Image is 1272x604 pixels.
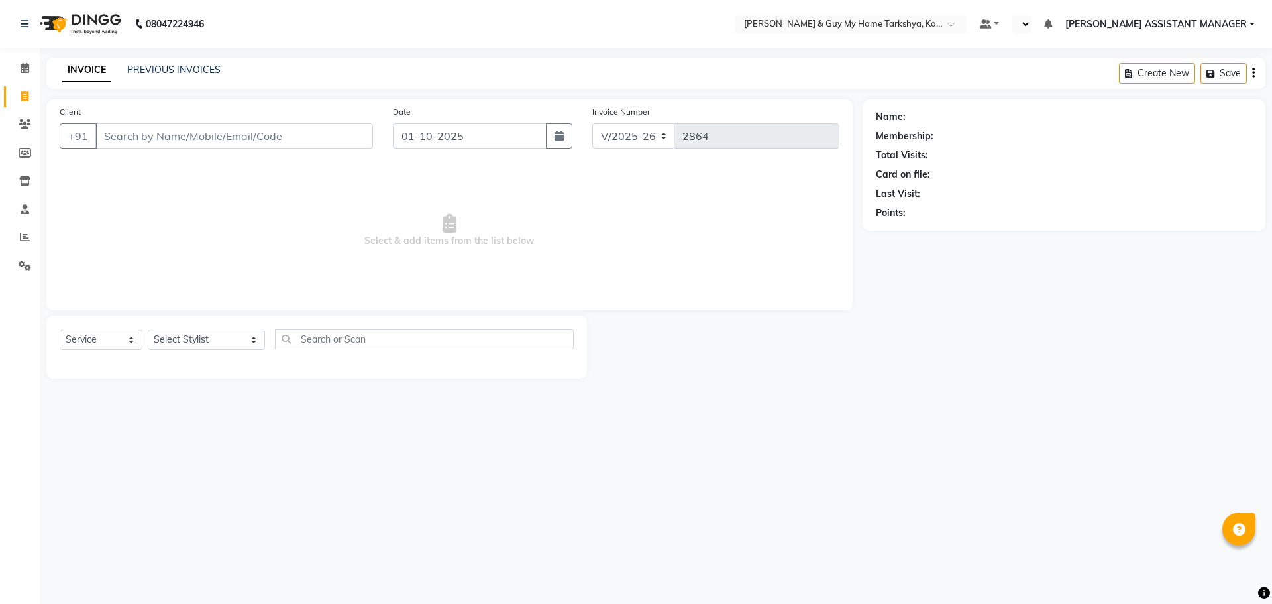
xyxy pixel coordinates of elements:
label: Invoice Number [592,106,650,118]
button: Create New [1119,63,1195,84]
div: Total Visits: [876,149,928,162]
img: logo [34,5,125,42]
a: PREVIOUS INVOICES [127,64,221,76]
label: Date [393,106,411,118]
span: Select & add items from the list below [60,164,839,297]
div: Membership: [876,129,933,143]
button: +91 [60,123,97,149]
label: Client [60,106,81,118]
div: Last Visit: [876,187,920,201]
div: Card on file: [876,168,930,182]
div: Points: [876,206,906,220]
b: 08047224946 [146,5,204,42]
span: [PERSON_NAME] ASSISTANT MANAGER [1065,17,1247,31]
a: INVOICE [62,58,111,82]
button: Save [1200,63,1247,84]
input: Search or Scan [275,329,574,349]
input: Search by Name/Mobile/Email/Code [95,123,373,149]
div: Name: [876,110,906,124]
